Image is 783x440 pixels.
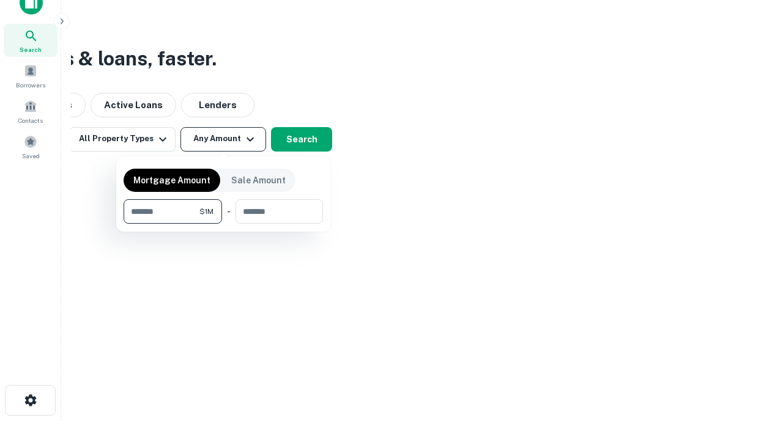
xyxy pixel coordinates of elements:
[227,199,231,224] div: -
[231,174,286,187] p: Sale Amount
[199,206,213,217] span: $1M
[133,174,210,187] p: Mortgage Amount
[722,342,783,401] iframe: Chat Widget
